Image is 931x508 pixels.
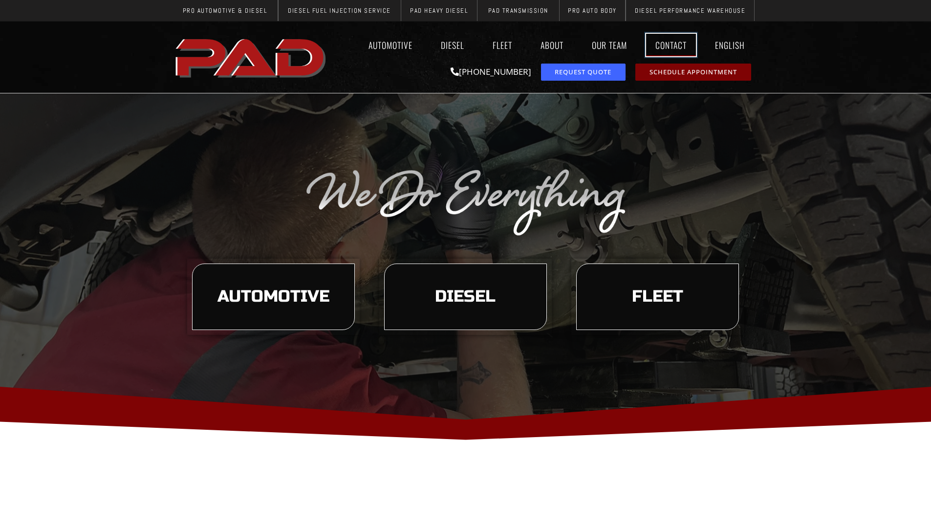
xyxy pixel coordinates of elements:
a: English [706,34,759,56]
a: pro automotive and diesel home page [173,31,331,84]
a: Diesel [432,34,474,56]
a: learn more about our fleet services [576,264,739,330]
span: Diesel Performance Warehouse [635,7,745,14]
a: Our Team [583,34,636,56]
span: Request Quote [555,69,611,75]
span: Fleet [632,288,683,305]
span: Automotive [217,288,329,305]
a: [PHONE_NUMBER] [451,66,531,77]
a: Contact [646,34,696,56]
img: The image shows the word "PAD" in bold, red, uppercase letters with a slight shadow effect. [173,31,331,84]
a: learn more about our diesel services [384,264,547,330]
a: learn more about our automotive services [192,264,355,330]
a: request a service or repair quote [541,64,626,81]
a: Automotive [359,34,422,56]
span: Pro Automotive & Diesel [183,7,267,14]
span: Schedule Appointment [650,69,737,75]
a: schedule repair or service appointment [635,64,751,81]
span: Diesel [435,288,496,305]
a: About [531,34,573,56]
span: PAD Heavy Diesel [410,7,468,14]
span: Pro Auto Body [568,7,617,14]
span: PAD Transmission [488,7,548,14]
span: Diesel Fuel Injection Service [288,7,391,14]
a: Fleet [483,34,521,56]
nav: Menu [331,34,759,56]
img: The image displays the phrase "We Do Everything" in a silver, cursive font on a transparent backg... [304,165,627,237]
